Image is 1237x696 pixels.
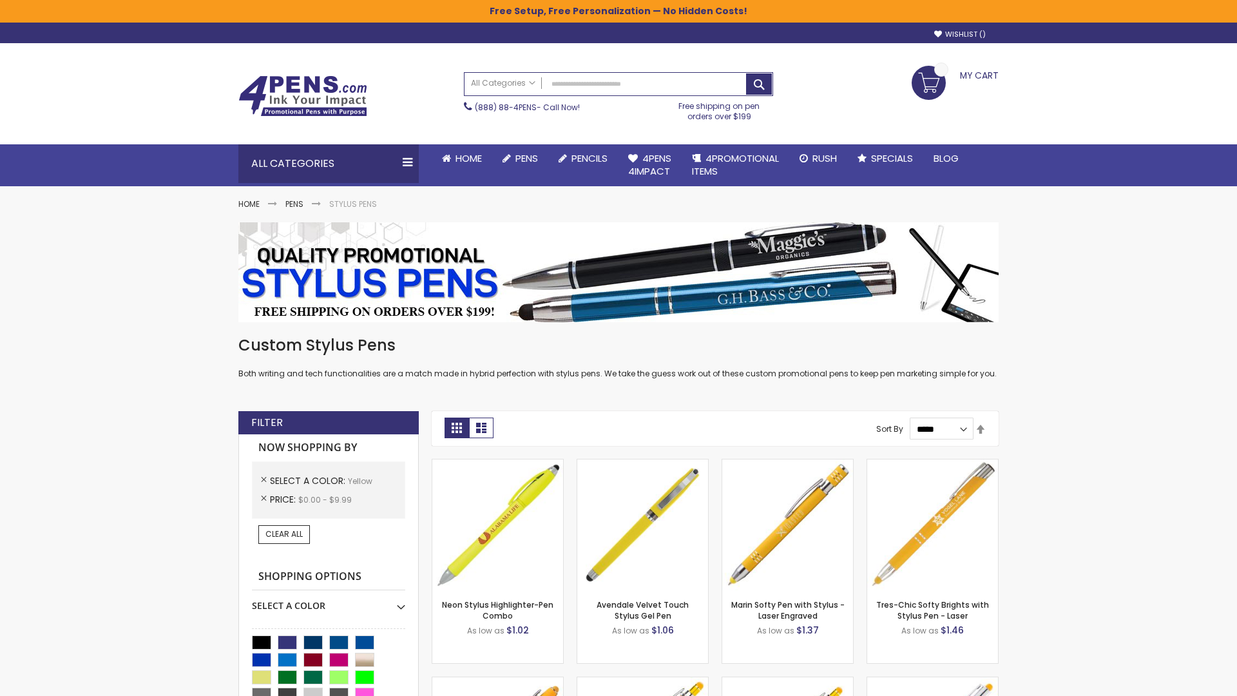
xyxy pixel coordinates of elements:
[432,459,563,470] a: Neon Stylus Highlighter-Pen Combo-Yellow
[298,494,352,505] span: $0.00 - $9.99
[867,459,998,470] a: Tres-Chic Softy Brights with Stylus Pen - Laser-Yellow
[666,96,774,122] div: Free shipping on pen orders over $199
[270,493,298,506] span: Price
[876,599,989,621] a: Tres-Chic Softy Brights with Stylus Pen - Laser
[238,222,999,322] img: Stylus Pens
[571,151,608,165] span: Pencils
[492,144,548,173] a: Pens
[471,78,535,88] span: All Categories
[251,416,283,430] strong: Filter
[285,198,303,209] a: Pens
[876,423,903,434] label: Sort By
[651,624,674,637] span: $1.06
[722,677,853,688] a: Phoenix Softy Brights Gel with Stylus Pen - Laser-Yellow
[847,144,923,173] a: Specials
[258,525,310,543] a: Clear All
[467,625,504,636] span: As low as
[455,151,482,165] span: Home
[597,599,689,621] a: Avendale Velvet Touch Stylus Gel Pen
[432,459,563,590] img: Neon Stylus Highlighter-Pen Combo-Yellow
[577,459,708,590] img: Avendale Velvet Touch Stylus Gel Pen-Yellow
[731,599,845,621] a: Marin Softy Pen with Stylus - Laser Engraved
[618,144,682,186] a: 4Pens4impact
[475,102,537,113] a: (888) 88-4PENS
[934,151,959,165] span: Blog
[506,624,529,637] span: $1.02
[796,624,819,637] span: $1.37
[923,144,969,173] a: Blog
[432,144,492,173] a: Home
[867,459,998,590] img: Tres-Chic Softy Brights with Stylus Pen - Laser-Yellow
[475,102,580,113] span: - Call Now!
[238,335,999,380] div: Both writing and tech functionalities are a match made in hybrid perfection with stylus pens. We ...
[270,474,348,487] span: Select A Color
[812,151,837,165] span: Rush
[348,476,372,487] span: Yellow
[515,151,538,165] span: Pens
[238,144,419,183] div: All Categories
[941,624,964,637] span: $1.46
[867,677,998,688] a: Tres-Chic Softy with Stylus Top Pen - ColorJet-Yellow
[612,625,649,636] span: As low as
[442,599,553,621] a: Neon Stylus Highlighter-Pen Combo
[722,459,853,590] img: Marin Softy Pen with Stylus - Laser Engraved-Yellow
[252,590,405,612] div: Select A Color
[577,677,708,688] a: Phoenix Softy Brights with Stylus Pen - Laser-Yellow
[432,677,563,688] a: Ellipse Softy Brights with Stylus Pen - Laser-Yellow
[628,151,671,178] span: 4Pens 4impact
[757,625,794,636] span: As low as
[252,434,405,461] strong: Now Shopping by
[871,151,913,165] span: Specials
[682,144,789,186] a: 4PROMOTIONALITEMS
[901,625,939,636] span: As low as
[465,73,542,94] a: All Categories
[238,335,999,356] h1: Custom Stylus Pens
[238,75,367,117] img: 4Pens Custom Pens and Promotional Products
[577,459,708,470] a: Avendale Velvet Touch Stylus Gel Pen-Yellow
[238,198,260,209] a: Home
[252,563,405,591] strong: Shopping Options
[692,151,779,178] span: 4PROMOTIONAL ITEMS
[445,418,469,438] strong: Grid
[934,30,986,39] a: Wishlist
[265,528,303,539] span: Clear All
[789,144,847,173] a: Rush
[329,198,377,209] strong: Stylus Pens
[548,144,618,173] a: Pencils
[722,459,853,470] a: Marin Softy Pen with Stylus - Laser Engraved-Yellow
